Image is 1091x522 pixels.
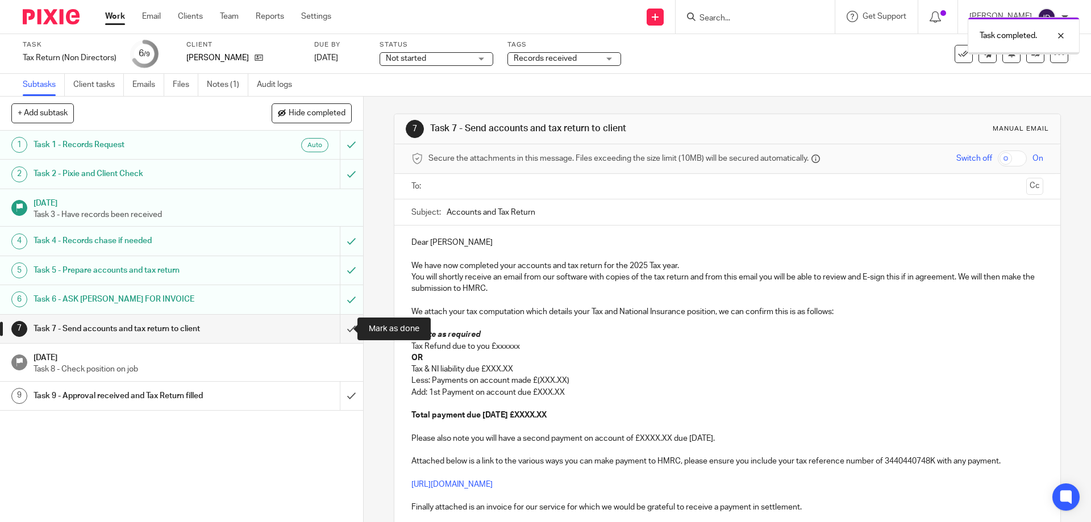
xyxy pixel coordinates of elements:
[257,74,301,96] a: Audit logs
[178,11,203,22] a: Clients
[411,364,1043,375] p: Tax & NI liability due £XXX.XX
[980,30,1037,41] p: Task completed.
[411,433,1043,444] p: Please also note you will have a second payment on account of £XXXX.XX due [DATE].
[314,40,365,49] label: Due by
[380,40,493,49] label: Status
[386,55,426,62] span: Not started
[34,349,352,364] h1: [DATE]
[105,11,125,22] a: Work
[1038,8,1056,26] img: svg%3E
[1026,178,1043,195] button: Cc
[411,411,547,419] strong: Total payment due [DATE] £XXXX.XX
[11,137,27,153] div: 1
[956,153,992,164] span: Switch off
[11,103,74,123] button: + Add subtask
[314,54,338,62] span: [DATE]
[139,47,150,60] div: 6
[11,321,27,337] div: 7
[132,74,164,96] a: Emails
[411,481,493,488] a: [URL][DOMAIN_NAME]
[1032,153,1043,164] span: On
[34,262,230,279] h1: Task 5 - Prepare accounts and tax return
[34,136,230,153] h1: Task 1 - Records Request
[34,320,230,337] h1: Task 7 - Send accounts and tax return to client
[411,181,424,192] label: To:
[34,195,352,209] h1: [DATE]
[514,55,577,62] span: Records received
[411,502,1043,513] p: Finally attached is an invoice for our service for which we would be grateful to receive a paymen...
[173,74,198,96] a: Files
[256,11,284,22] a: Reports
[34,364,352,375] p: Task 8 - Check position on job
[73,74,124,96] a: Client tasks
[411,237,1043,248] p: Dear [PERSON_NAME]
[23,40,116,49] label: Task
[23,9,80,24] img: Pixie
[993,124,1049,133] div: Manual email
[411,331,481,339] em: Delete as required
[411,341,1043,352] p: Tax Refund due to you £xxxxxx
[23,74,65,96] a: Subtasks
[11,388,27,404] div: 9
[411,260,1043,272] p: We have now completed your accounts and tax return for the 2025 Tax year.
[34,209,352,220] p: Task 3 - Have records been received
[411,456,1043,467] p: Attached below is a link to the various ways you can make payment to HMRC, please ensure you incl...
[34,387,230,404] h1: Task 9 - Approval received and Tax Return filled
[430,123,752,135] h1: Task 7 - Send accounts and tax return to client
[289,109,345,118] span: Hide completed
[11,233,27,249] div: 4
[411,207,441,218] label: Subject:
[144,51,150,57] small: /9
[507,40,621,49] label: Tags
[301,11,331,22] a: Settings
[411,375,1043,386] p: Less: Payments on account made £(XXX.XX)
[34,232,230,249] h1: Task 4 - Records chase if needed
[406,120,424,138] div: 7
[428,153,809,164] span: Secure the attachments in this message. Files exceeding the size limit (10MB) will be secured aut...
[11,262,27,278] div: 5
[411,387,1043,398] p: Add: 1st Payment on account due £XXX.XX
[34,291,230,308] h1: Task 6 - ASK [PERSON_NAME] FOR INVOICE
[411,306,1043,318] p: We attach your tax computation which details your Tax and National Insurance position, we can con...
[411,354,423,362] strong: OR
[207,74,248,96] a: Notes (1)
[411,272,1043,295] p: You will shortly receive an email from our software with copies of the tax return and from this e...
[186,40,300,49] label: Client
[11,291,27,307] div: 6
[186,52,249,64] p: [PERSON_NAME]
[34,165,230,182] h1: Task 2 - Pixie and Client Check
[220,11,239,22] a: Team
[272,103,352,123] button: Hide completed
[142,11,161,22] a: Email
[23,52,116,64] div: Tax Return (Non Directors)
[11,166,27,182] div: 2
[301,138,328,152] div: Auto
